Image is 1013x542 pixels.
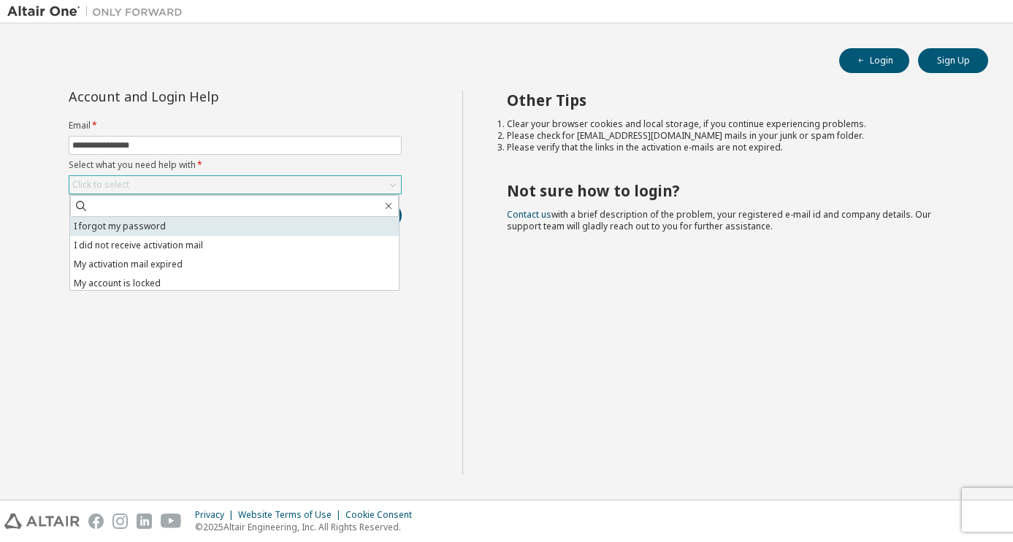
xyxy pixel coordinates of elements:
label: Email [69,120,402,131]
div: Privacy [195,509,238,521]
img: Altair One [7,4,190,19]
div: Click to select [72,179,129,191]
p: © 2025 Altair Engineering, Inc. All Rights Reserved. [195,521,421,533]
h2: Not sure how to login? [507,181,962,200]
img: instagram.svg [112,514,128,529]
li: Please check for [EMAIL_ADDRESS][DOMAIN_NAME] mails in your junk or spam folder. [507,130,962,142]
img: youtube.svg [161,514,182,529]
h2: Other Tips [507,91,962,110]
button: Login [839,48,909,73]
label: Select what you need help with [69,159,402,171]
img: facebook.svg [88,514,104,529]
div: Cookie Consent [345,509,421,521]
button: Sign Up [918,48,988,73]
img: altair_logo.svg [4,514,80,529]
li: Clear your browser cookies and local storage, if you continue experiencing problems. [507,118,962,130]
li: I forgot my password [70,217,399,236]
span: with a brief description of the problem, your registered e-mail id and company details. Our suppo... [507,208,931,232]
li: Please verify that the links in the activation e-mails are not expired. [507,142,962,153]
div: Account and Login Help [69,91,335,102]
a: Contact us [507,208,551,221]
img: linkedin.svg [137,514,152,529]
div: Click to select [69,176,401,194]
div: Website Terms of Use [238,509,345,521]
